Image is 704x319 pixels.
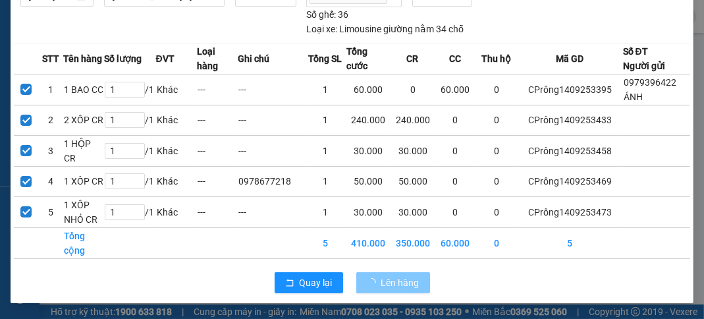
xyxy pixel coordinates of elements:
[36,13,164,31] span: ĐỨC ĐẠT GIA LAI
[63,227,104,258] td: Tổng cộng
[156,196,197,227] td: Khác
[38,105,63,135] td: 2
[77,64,142,76] strong: 0901 933 179
[156,74,197,105] td: Khác
[517,166,623,196] td: CPrông1409253469
[391,166,435,196] td: 50.000
[517,135,623,166] td: CPrông1409253458
[305,135,346,166] td: 1
[104,135,156,166] td: / 1
[346,166,391,196] td: 50.000
[309,51,342,66] span: Tổng SL
[381,275,420,290] span: Lên hàng
[42,51,59,66] span: STT
[104,74,156,105] td: / 1
[346,196,391,227] td: 30.000
[197,44,237,73] span: Loại hàng
[306,7,336,22] span: Số ghế:
[238,135,305,166] td: ---
[476,166,517,196] td: 0
[346,74,391,105] td: 60.000
[476,74,517,105] td: 0
[238,105,305,135] td: ---
[305,105,346,135] td: 1
[391,227,435,258] td: 350.000
[346,227,391,258] td: 410.000
[156,166,197,196] td: Khác
[197,135,238,166] td: ---
[391,135,435,166] td: 30.000
[346,44,390,73] span: Tổng cước
[305,196,346,227] td: 1
[275,272,343,293] button: rollbackQuay lại
[197,196,238,227] td: ---
[63,166,104,196] td: 1 XỐP CR
[156,105,197,135] td: Khác
[435,166,475,196] td: 0
[63,105,104,135] td: 2 XỐP CR
[197,105,238,135] td: ---
[306,7,348,22] div: 36
[9,37,48,49] strong: Sài Gòn:
[285,278,294,289] span: rollback
[435,227,475,258] td: 60.000
[435,196,475,227] td: 0
[63,135,104,166] td: 1 HỘP CR
[391,74,435,105] td: 0
[306,22,464,36] div: Limousine giường nằm 34 chỗ
[435,105,475,135] td: 0
[197,74,238,105] td: ---
[391,105,435,135] td: 240.000
[449,51,461,66] span: CC
[476,135,517,166] td: 0
[38,135,63,166] td: 3
[104,105,156,135] td: / 1
[9,64,73,76] strong: 0901 936 968
[346,135,391,166] td: 30.000
[517,105,623,135] td: CPrông1409253433
[305,74,346,105] td: 1
[9,37,72,62] strong: 0931 600 979
[435,135,475,166] td: 0
[38,74,63,105] td: 1
[300,275,333,290] span: Quay lại
[238,74,305,105] td: ---
[306,22,337,36] span: Loại xe:
[70,86,169,105] span: VP Chư Prông
[63,196,104,227] td: 1 XỐP NHỎ CR
[305,227,346,258] td: 5
[197,166,238,196] td: ---
[391,196,435,227] td: 30.000
[406,51,418,66] span: CR
[476,196,517,227] td: 0
[356,272,430,293] button: Lên hàng
[517,74,623,105] td: CPrông1409253395
[481,51,511,66] span: Thu hộ
[38,196,63,227] td: 5
[305,166,346,196] td: 1
[367,278,381,287] span: loading
[624,92,643,102] span: ÁNH
[77,37,183,62] strong: 0901 900 568
[476,105,517,135] td: 0
[38,166,63,196] td: 4
[104,166,156,196] td: / 1
[623,44,665,73] div: Số ĐT Người gửi
[624,77,676,88] span: 0979396422
[517,227,623,258] td: 5
[435,74,475,105] td: 60.000
[238,196,305,227] td: ---
[556,51,583,66] span: Mã GD
[63,51,102,66] span: Tên hàng
[77,37,159,49] strong: [PERSON_NAME]:
[238,51,269,66] span: Ghi chú
[63,74,104,105] td: 1 BAO CC
[476,227,517,258] td: 0
[346,105,391,135] td: 240.000
[238,166,305,196] td: 0978677218
[104,196,156,227] td: / 1
[9,86,66,105] span: VP GỬI:
[104,51,142,66] span: Số lượng
[156,51,175,66] span: ĐVT
[517,196,623,227] td: CPrông1409253473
